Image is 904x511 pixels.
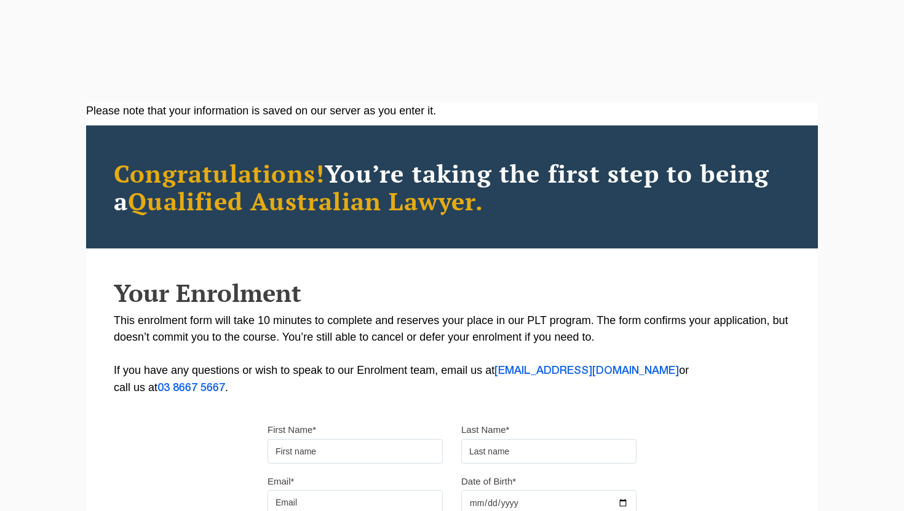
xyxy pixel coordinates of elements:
[157,383,225,393] a: 03 8667 5667
[268,424,316,436] label: First Name*
[114,312,790,397] p: This enrolment form will take 10 minutes to complete and reserves your place in our PLT program. ...
[86,103,818,119] div: Please note that your information is saved on our server as you enter it.
[114,157,325,189] span: Congratulations!
[268,475,294,488] label: Email*
[461,475,516,488] label: Date of Birth*
[461,424,509,436] label: Last Name*
[268,439,443,464] input: First name
[461,439,636,464] input: Last name
[128,184,483,217] span: Qualified Australian Lawyer.
[494,366,679,376] a: [EMAIL_ADDRESS][DOMAIN_NAME]
[114,279,790,306] h2: Your Enrolment
[114,159,790,215] h2: You’re taking the first step to being a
